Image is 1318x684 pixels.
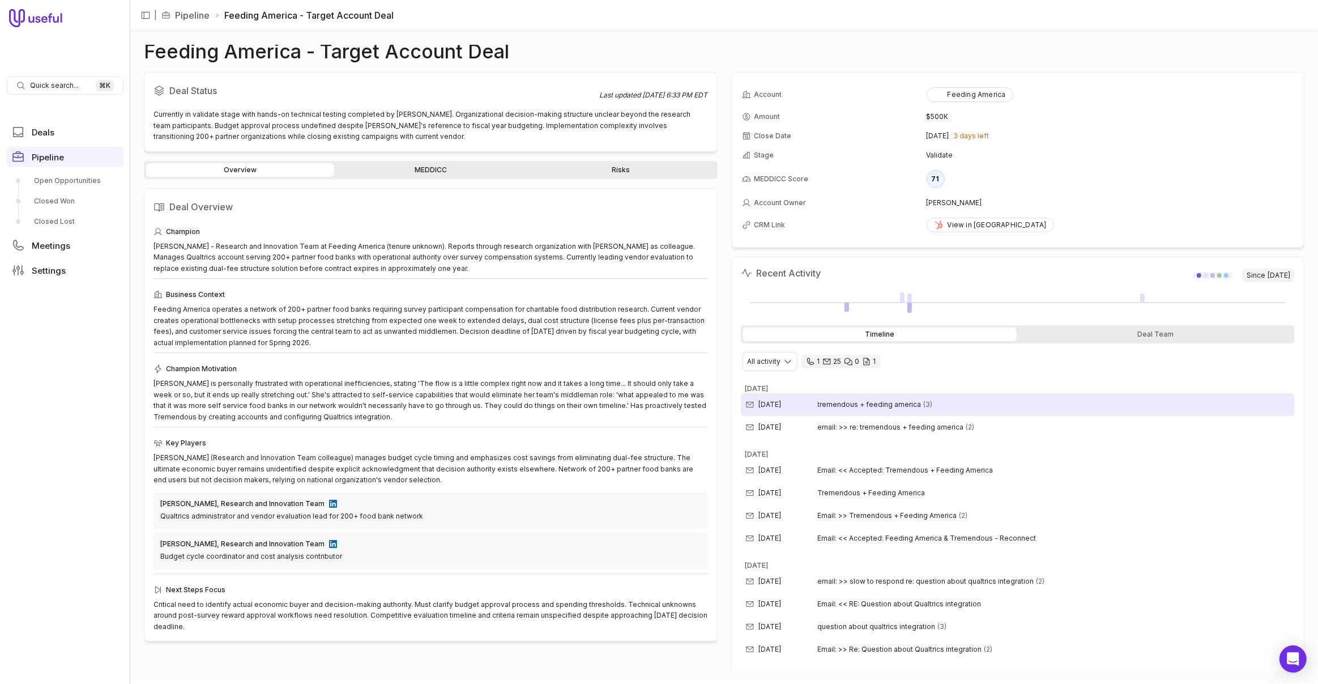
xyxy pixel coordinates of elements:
[759,511,782,520] time: [DATE]
[759,577,782,586] time: [DATE]
[759,423,782,432] time: [DATE]
[146,163,334,177] a: Overview
[754,90,782,99] span: Account
[927,194,1294,212] td: [PERSON_NAME]
[924,400,933,409] span: 3 emails in thread
[7,147,123,167] a: Pipeline
[160,539,325,549] div: [PERSON_NAME], Research and Innovation Team
[754,220,786,230] span: CRM Link
[754,198,807,207] span: Account Owner
[527,163,715,177] a: Risks
[927,108,1294,126] td: $500K
[7,172,123,231] div: Pipeline submenu
[959,511,968,520] span: 2 emails in thread
[759,466,782,475] time: [DATE]
[336,163,524,177] a: MEDDICC
[153,225,708,239] div: Champion
[966,423,975,432] span: 2 emails in thread
[984,645,993,654] span: 2 emails in thread
[754,131,792,141] span: Close Date
[30,81,79,90] span: Quick search...
[329,500,337,508] img: LinkedIn
[754,112,780,121] span: Amount
[818,466,993,475] span: Email: << Accepted: Tremendous + Feeding America
[7,235,123,256] a: Meetings
[818,400,922,409] span: tremendous + feeding america
[32,241,70,250] span: Meetings
[745,450,769,458] time: [DATE]
[7,172,123,190] a: Open Opportunities
[153,583,708,597] div: Next Steps Focus
[954,131,989,141] span: 3 days left
[1268,271,1290,280] time: [DATE]
[7,192,123,210] a: Closed Won
[153,378,708,422] div: [PERSON_NAME] is personally frustrated with operational inefficiencies, stating 'The flow is a li...
[643,91,708,99] time: [DATE] 6:33 PM EDT
[938,622,947,631] span: 3 emails in thread
[160,551,701,562] div: Budget cycle coordinator and cost analysis contributor
[927,170,945,188] div: 71
[801,355,881,368] div: 1 call and 25 email threads
[32,128,54,137] span: Deals
[818,577,1034,586] span: email: >> slow to respond re: question about qualtrics integration
[137,7,154,24] button: Collapse sidebar
[818,645,982,654] span: Email: >> Re: Question about Qualtrics integration
[160,511,701,522] div: Qualtrics administrator and vendor evaluation lead for 200+ food bank network
[1279,645,1307,673] div: Open Intercom Messenger
[1019,328,1293,341] div: Deal Team
[818,423,964,432] span: email: >> re: tremendous + feeding america
[153,599,708,632] div: Critical need to identify actual economic buyer and decision-making authority. Must clarify budge...
[759,400,782,409] time: [DATE]
[1242,269,1295,282] span: Since
[818,511,957,520] span: Email: >> Tremendous + Feeding America
[153,304,708,348] div: Feeding America operates a network of 200+ partner food banks requiring survey participant compen...
[153,452,708,486] div: [PERSON_NAME] (Research and Innovation Team colleague) manages budget cycle timing and emphasizes...
[175,9,210,22] a: Pipeline
[743,328,1017,341] div: Timeline
[32,266,66,275] span: Settings
[818,622,936,631] span: question about qualtrics integration
[1037,577,1045,586] span: 2 emails in thread
[153,198,708,216] h2: Deal Overview
[153,362,708,376] div: Champion Motivation
[818,488,925,498] span: Tremendous + Feeding America
[745,384,769,393] time: [DATE]
[818,600,982,609] span: Email: << RE: Question about Qualtrics integration
[153,82,600,100] h2: Deal Status
[927,146,1294,164] td: Validate
[934,90,1006,99] div: Feeding America
[759,600,782,609] time: [DATE]
[7,213,123,231] a: Closed Lost
[153,436,708,450] div: Key Players
[154,9,157,22] span: |
[759,622,782,631] time: [DATE]
[329,540,337,548] img: LinkedIn
[745,561,769,570] time: [DATE]
[741,266,821,280] h2: Recent Activity
[153,288,708,301] div: Business Context
[160,499,325,508] div: [PERSON_NAME], Research and Innovation Team
[32,153,64,162] span: Pipeline
[7,260,123,281] a: Settings
[600,91,708,100] div: Last updated
[818,534,1037,543] span: Email: << Accepted: Feeding America & Tremendous - Reconnect
[96,80,114,91] kbd: ⌘ K
[153,241,708,274] div: [PERSON_NAME] - Research and Innovation Team at Feeding America (tenure unknown). Reports through...
[927,131,949,141] time: [DATE]
[759,534,782,543] time: [DATE]
[927,87,1013,102] button: Feeding America
[144,45,509,58] h1: Feeding America - Target Account Deal
[153,109,708,142] div: Currently in validate stage with hands-on technical testing completed by [PERSON_NAME]. Organizat...
[214,9,394,22] li: Feeding America - Target Account Deal
[754,151,774,160] span: Stage
[759,645,782,654] time: [DATE]
[927,218,1054,232] a: View in [GEOGRAPHIC_DATA]
[934,220,1047,230] div: View in [GEOGRAPHIC_DATA]
[7,122,123,142] a: Deals
[754,175,809,184] span: MEDDICC Score
[759,488,782,498] time: [DATE]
